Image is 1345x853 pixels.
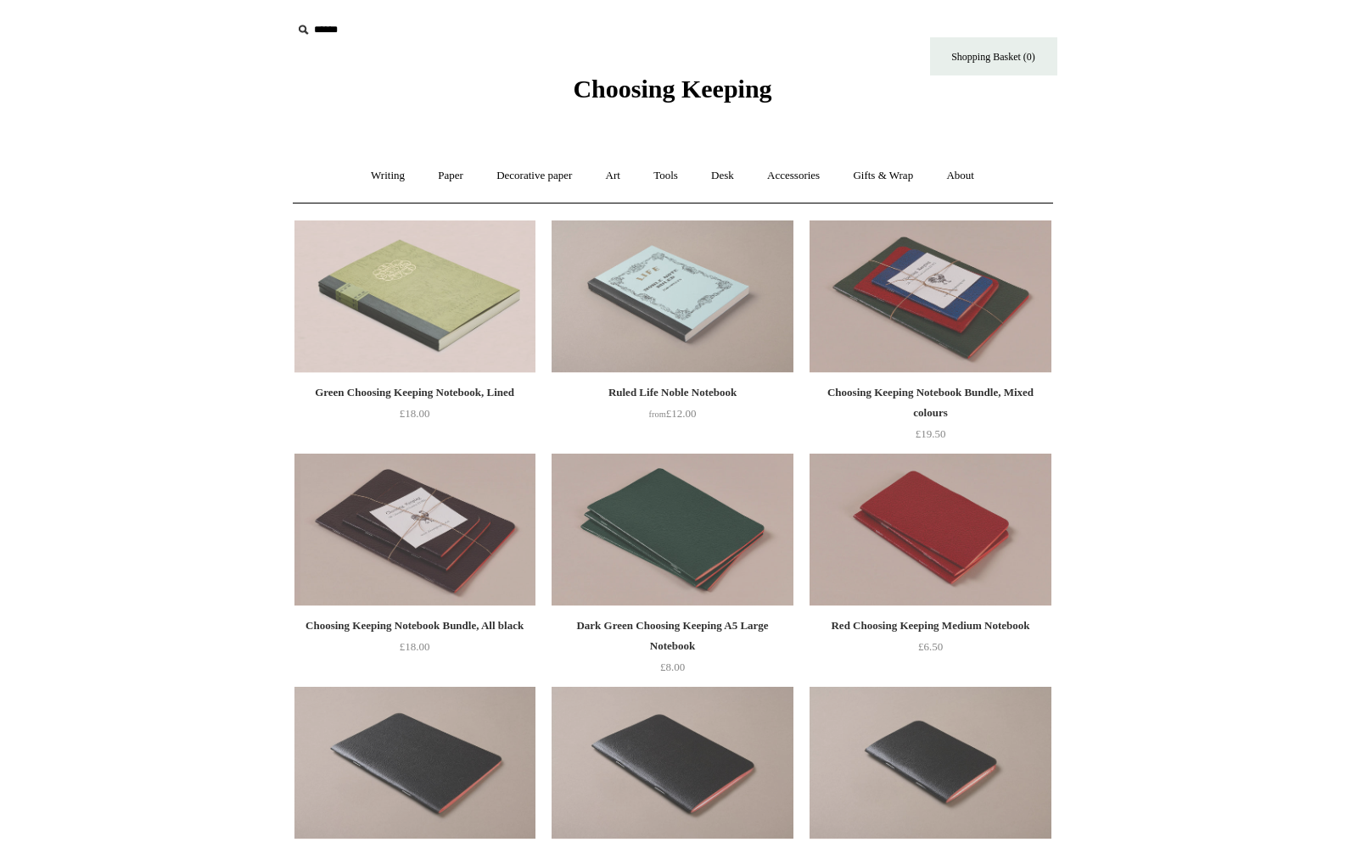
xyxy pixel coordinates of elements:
[573,88,771,100] a: Choosing Keeping
[481,153,587,198] a: Decorative paper
[810,616,1051,685] a: Red Choosing Keeping Medium Notebook £6.50
[810,687,1051,839] a: Black Choosing Keeping Pocket Notebook Black Choosing Keeping Pocket Notebook
[299,382,531,403] div: Green Choosing Keeping Notebook, Lined
[573,75,771,103] span: Choosing Keeping
[552,382,793,452] a: Ruled Life Noble Notebook from£12.00
[294,220,535,373] img: Green Choosing Keeping Notebook, Lined
[810,382,1051,452] a: Choosing Keeping Notebook Bundle, Mixed colours £19.50
[696,153,749,198] a: Desk
[552,687,793,839] img: Black Choosing Keeping Medium Notebook
[810,220,1051,373] img: Choosing Keeping Notebook Bundle, Mixed colours
[931,153,989,198] a: About
[556,382,788,403] div: Ruled Life Noble Notebook
[552,616,793,685] a: Dark Green Choosing Keeping A5 Large Notebook £8.00
[930,37,1057,75] a: Shopping Basket (0)
[810,687,1051,839] img: Black Choosing Keeping Pocket Notebook
[400,407,430,420] span: £18.00
[294,454,535,606] img: Choosing Keeping Notebook Bundle, All black
[810,454,1051,606] img: Red Choosing Keeping Medium Notebook
[294,616,535,685] a: Choosing Keeping Notebook Bundle, All black £18.00
[423,153,479,198] a: Paper
[294,220,535,373] a: Green Choosing Keeping Notebook, Lined Green Choosing Keeping Notebook, Lined
[552,454,793,606] img: Dark Green Choosing Keeping A5 Large Notebook
[294,454,535,606] a: Choosing Keeping Notebook Bundle, All black Choosing Keeping Notebook Bundle, All black
[814,616,1046,636] div: Red Choosing Keeping Medium Notebook
[294,687,535,839] a: Black Choosing Keeping A5 Large Notebook Black Choosing Keeping A5 Large Notebook
[552,220,793,373] a: Ruled Life Noble Notebook Ruled Life Noble Notebook
[814,382,1046,423] div: Choosing Keeping Notebook Bundle, Mixed colours
[356,153,420,198] a: Writing
[552,220,793,373] img: Ruled Life Noble Notebook
[810,220,1051,373] a: Choosing Keeping Notebook Bundle, Mixed colours Choosing Keeping Notebook Bundle, Mixed colours
[649,410,666,419] span: from
[916,427,946,440] span: £19.50
[752,153,835,198] a: Accessories
[660,661,685,673] span: £8.00
[638,153,693,198] a: Tools
[649,407,697,420] span: £12.00
[810,454,1051,606] a: Red Choosing Keeping Medium Notebook Red Choosing Keeping Medium Notebook
[556,616,788,656] div: Dark Green Choosing Keeping A5 Large Notebook
[591,153,636,198] a: Art
[400,640,430,653] span: £18.00
[299,616,531,636] div: Choosing Keeping Notebook Bundle, All black
[552,687,793,839] a: Black Choosing Keeping Medium Notebook Black Choosing Keeping Medium Notebook
[294,382,535,452] a: Green Choosing Keeping Notebook, Lined £18.00
[294,687,535,839] img: Black Choosing Keeping A5 Large Notebook
[552,454,793,606] a: Dark Green Choosing Keeping A5 Large Notebook Dark Green Choosing Keeping A5 Large Notebook
[918,640,943,653] span: £6.50
[838,153,928,198] a: Gifts & Wrap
